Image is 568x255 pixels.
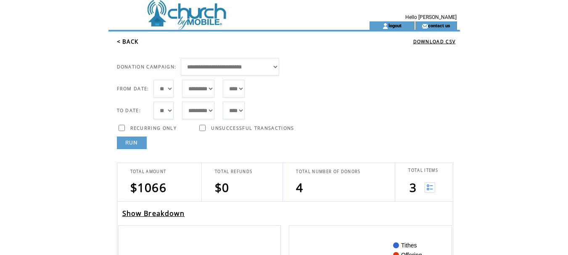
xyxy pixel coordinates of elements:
[413,39,456,45] a: DOWNLOAD CSV
[130,125,177,131] span: RECURRING ONLY
[122,209,185,218] a: Show Breakdown
[296,179,303,195] span: 4
[422,23,428,29] img: contact_us_icon.gif
[409,179,417,195] span: 3
[117,108,141,113] span: TO DATE:
[405,14,457,20] span: Hello [PERSON_NAME]
[117,64,177,70] span: DONATION CAMPAIGN:
[388,23,402,28] a: logout
[408,168,438,173] span: TOTAL ITEMS
[117,137,147,149] a: RUN
[117,86,149,92] span: FROM DATE:
[401,242,417,249] text: Tithes
[382,23,388,29] img: account_icon.gif
[215,169,252,174] span: TOTAL REFUNDS
[130,169,166,174] span: TOTAL AMOUNT
[425,182,435,193] img: View list
[428,23,450,28] a: contact us
[211,125,294,131] span: UNSUCCESSFUL TRANSACTIONS
[215,179,230,195] span: $0
[117,38,139,45] a: < BACK
[130,179,167,195] span: $1066
[296,169,360,174] span: TOTAL NUMBER OF DONORS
